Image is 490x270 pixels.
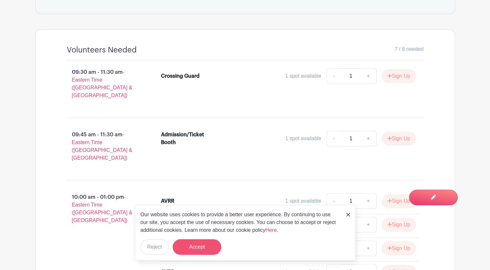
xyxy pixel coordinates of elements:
div: Crossing Guard [161,72,199,80]
a: - [326,131,341,146]
a: + [360,217,376,232]
span: - Eastern Time ([GEOGRAPHIC_DATA] & [GEOGRAPHIC_DATA]) [72,69,132,98]
p: Our website uses cookies to provide a better user experience. By continuing to use our site, you ... [141,211,339,234]
a: + [360,131,376,146]
a: - [326,68,341,84]
span: - Eastern Time ([GEOGRAPHIC_DATA] & [GEOGRAPHIC_DATA]) [72,132,132,161]
div: 1 spot available [285,135,321,142]
img: close_button-5f87c8562297e5c2d7936805f587ecaba9071eb48480494691a3f1689db116b3.svg [346,213,350,217]
p: 10:00 am - 01:00 pm [56,191,151,227]
a: - [326,193,341,209]
h4: Volunteers Needed [67,45,137,55]
div: Admission/Ticket Booth [161,131,217,146]
a: + [360,241,376,256]
span: - Eastern Time ([GEOGRAPHIC_DATA] & [GEOGRAPHIC_DATA]) [72,194,132,223]
button: Sign Up [382,242,416,255]
a: + [360,68,376,84]
button: Sign Up [382,132,416,145]
p: 09:30 am - 11:30 am [56,66,151,102]
div: AVRR [161,197,174,205]
button: Reject [141,239,169,255]
span: 7 / 8 needed [395,45,424,53]
button: Accept [173,239,221,255]
div: 1 spot available [285,197,321,205]
div: 1 spot available [285,72,321,80]
button: Sign Up [382,194,416,208]
button: Sign Up [382,69,416,83]
a: + [360,193,376,209]
p: 09:45 am - 11:30 am [56,128,151,164]
a: Here [266,227,277,233]
button: Sign Up [382,218,416,231]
